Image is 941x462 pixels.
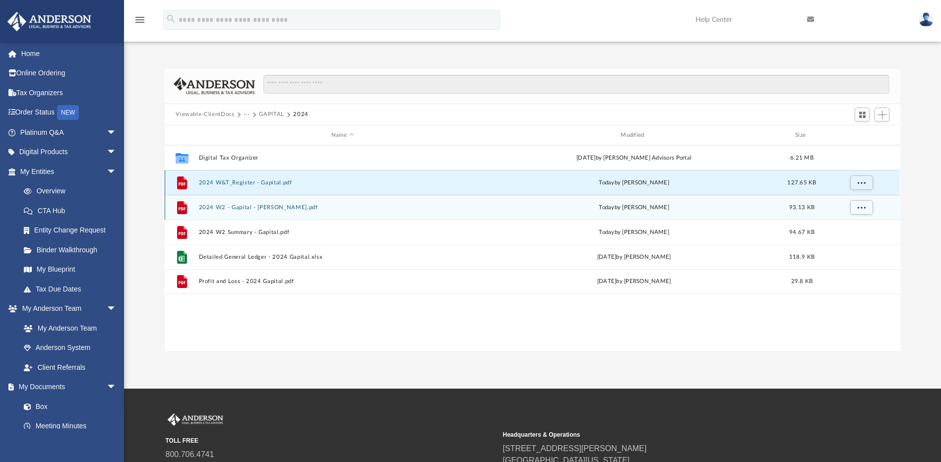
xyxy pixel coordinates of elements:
[259,110,284,119] button: GAPITAL
[491,253,778,262] div: [DATE] by [PERSON_NAME]
[166,13,177,24] i: search
[850,200,873,215] button: More options
[14,279,131,299] a: Tax Due Dates
[134,19,146,26] a: menu
[14,240,131,260] a: Binder Walkthrough
[166,413,225,426] img: Anderson Advisors Platinum Portal
[7,162,131,181] a: My Entitiesarrow_drop_down
[503,430,833,439] small: Headquarters & Operations
[855,108,870,121] button: Switch to Grid View
[782,131,822,140] div: Size
[14,397,122,416] a: Box
[7,122,131,142] a: Platinum Q&Aarrow_drop_down
[244,110,250,119] button: ···
[14,221,131,240] a: Entity Change Request
[491,178,778,187] div: by [PERSON_NAME]
[826,131,896,140] div: id
[7,103,131,123] a: Order StatusNEW
[57,105,79,120] div: NEW
[199,279,486,285] button: Profit and Loss - 2024 Gapital.pdf
[14,416,126,436] a: Meeting Minutes
[263,75,889,94] input: Search files and folders
[7,44,131,63] a: Home
[7,377,126,397] a: My Documentsarrow_drop_down
[7,299,126,319] a: My Anderson Teamarrow_drop_down
[789,254,815,260] span: 118.9 KB
[599,180,615,185] span: today
[14,260,126,280] a: My Blueprint
[107,377,126,398] span: arrow_drop_down
[791,279,813,285] span: 29.8 KB
[293,110,309,119] button: 2024
[875,108,889,121] button: Add
[107,299,126,319] span: arrow_drop_down
[788,180,816,185] span: 127.65 KB
[107,122,126,143] span: arrow_drop_down
[107,142,126,163] span: arrow_drop_down
[199,155,486,161] button: Digital Tax Organizer
[503,444,647,453] a: [STREET_ADDRESS][PERSON_NAME]
[14,357,126,377] a: Client Referrals
[134,14,146,26] i: menu
[199,254,486,260] button: Detailed General Ledger - 2024 Gapital.xlsx
[490,131,778,140] div: Modified
[7,142,131,162] a: Digital Productsarrow_drop_down
[199,229,486,235] button: 2024 W2 Summary - Gapital.pdf
[14,201,131,221] a: CTA Hub
[789,205,815,210] span: 93.13 KB
[919,12,934,27] img: User Pic
[789,230,815,235] span: 94.67 KB
[176,110,234,119] button: Viewable-ClientDocs
[850,175,873,190] button: More options
[14,318,122,338] a: My Anderson Team
[107,162,126,182] span: arrow_drop_down
[14,181,131,201] a: Overview
[491,278,778,287] div: [DATE] by [PERSON_NAME]
[491,228,778,237] div: by [PERSON_NAME]
[599,205,615,210] span: today
[491,154,778,163] div: [DATE] by [PERSON_NAME] Advisors Portal
[199,179,486,186] button: 2024 W&T_Register - Gapital.pdf
[165,145,900,350] div: grid
[166,436,496,445] small: TOLL FREE
[599,230,615,235] span: today
[7,63,131,83] a: Online Ordering
[4,12,94,31] img: Anderson Advisors Platinum Portal
[166,450,214,459] a: 800.706.4741
[491,203,778,212] div: by [PERSON_NAME]
[199,204,486,211] button: 2024 W2 - Gapital - [PERSON_NAME].pdf
[790,155,814,161] span: 6.21 MB
[169,131,194,140] div: id
[198,131,486,140] div: Name
[7,83,131,103] a: Tax Organizers
[14,338,126,358] a: Anderson System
